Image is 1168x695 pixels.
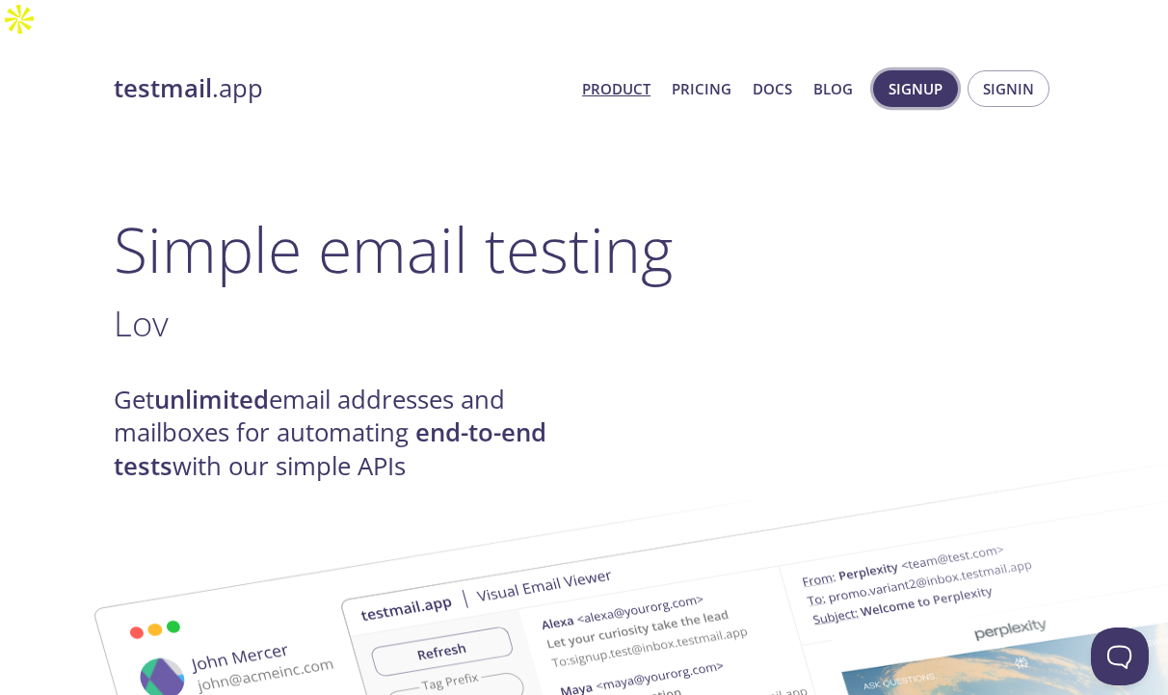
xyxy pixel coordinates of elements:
span: Signup [889,76,942,101]
strong: testmail [114,71,212,105]
strong: end-to-end tests [114,415,546,482]
strong: unlimited [154,383,269,416]
h1: Simple email testing [114,212,1054,286]
iframe: Help Scout Beacon - Open [1091,628,1149,685]
span: Signin [983,76,1034,101]
a: Blog [813,76,853,101]
a: Pricing [672,76,731,101]
span: Lov [114,299,169,347]
a: Docs [753,76,792,101]
a: testmail.app [114,72,567,105]
h4: Get email addresses and mailboxes for automating with our simple APIs [114,384,584,483]
button: Signup [873,70,958,107]
button: Signin [968,70,1049,107]
a: Product [582,76,650,101]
